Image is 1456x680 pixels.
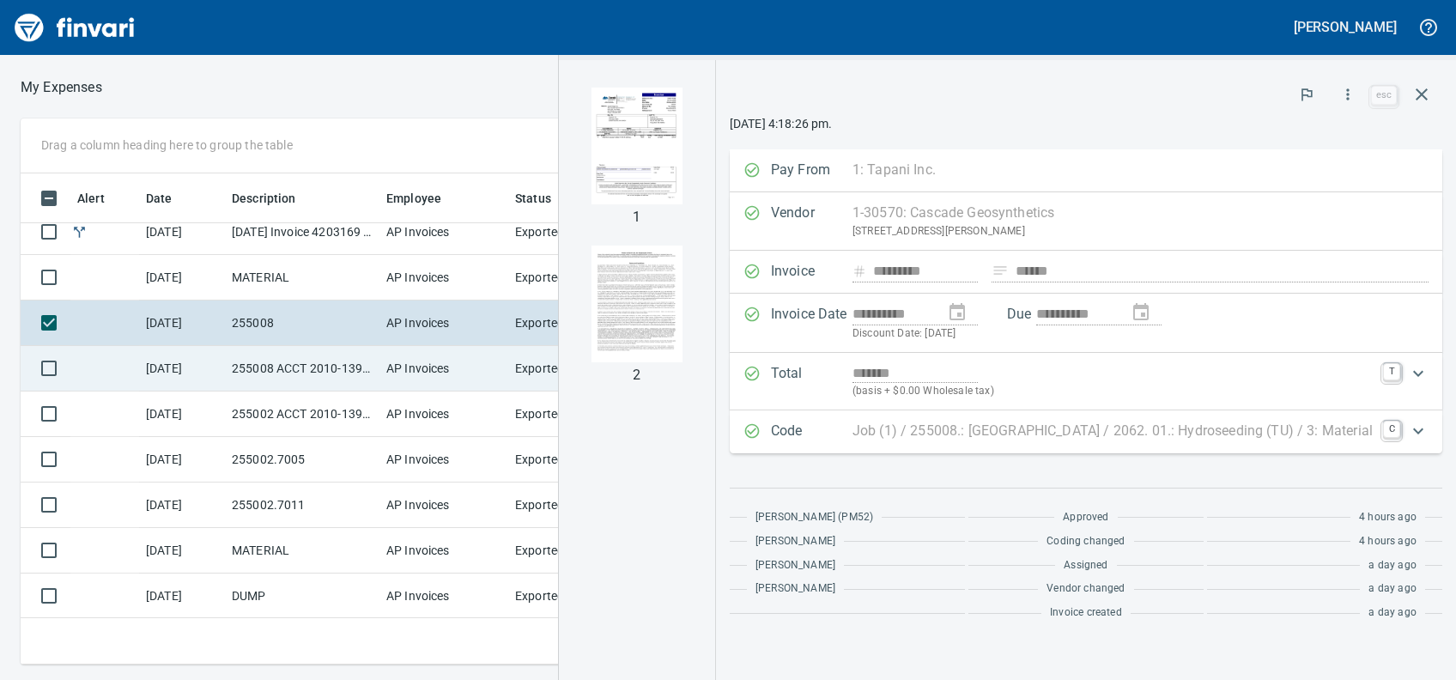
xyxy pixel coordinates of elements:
p: Code [771,421,852,443]
div: Expand [730,410,1442,453]
p: Drag a column heading here to group the table [41,137,293,154]
td: AP Invoices [379,209,508,255]
td: 255002.7011 [225,483,379,528]
td: [DATE] Invoice 4203169 from [GEOGRAPHIC_DATA] Materials (1-29544) [225,209,379,255]
td: AP Invoices [379,574,508,619]
td: AP Invoices [379,392,508,437]
td: [DATE] [139,255,225,301]
span: Description [232,188,296,209]
td: [DATE] [139,574,225,619]
span: Employee [386,188,441,209]
td: AP Invoices [379,255,508,301]
p: Total [771,363,852,400]
td: AP Invoices [379,437,508,483]
span: [PERSON_NAME] (PM52) [755,509,873,526]
span: Assigned [1064,557,1107,574]
p: 2 [633,365,640,386]
td: Exported [508,209,637,255]
button: Flag [1288,76,1326,113]
td: [DATE] [139,392,225,437]
td: Exported [508,483,637,528]
a: C [1383,421,1400,438]
td: 255002.7005 [225,437,379,483]
td: MATERIAL [225,528,379,574]
span: Split transaction [70,226,88,237]
button: [PERSON_NAME] [1289,14,1401,40]
span: a day ago [1368,604,1417,622]
td: AP Invoices [379,528,508,574]
p: [DATE] 4:18:26 pm. [730,115,1442,132]
div: Expand [730,353,1442,410]
p: My Expenses [21,77,102,98]
img: Finvari [10,7,139,48]
span: [PERSON_NAME] [755,533,835,550]
span: Date [146,188,173,209]
span: Employee [386,188,464,209]
span: Close invoice [1367,74,1442,115]
td: AP Invoices [379,346,508,392]
span: 4 hours ago [1359,533,1417,550]
span: Coding changed [1046,533,1125,550]
td: [DATE] [139,346,225,392]
td: Exported [508,574,637,619]
p: 1 [633,207,640,228]
span: [PERSON_NAME] [755,580,835,598]
td: [DATE] [139,437,225,483]
td: Exported [508,392,637,437]
td: AP Invoices [379,483,508,528]
td: [DATE] [139,528,225,574]
td: [DATE] [139,209,225,255]
span: Invoice created [1050,604,1122,622]
p: (basis + $0.00 Wholesale tax) [852,383,1373,400]
td: 255008 ACCT 2010-1396500 [225,346,379,392]
span: Alert [77,188,127,209]
img: Page 1 [579,88,695,204]
td: 255008 [225,301,379,346]
button: More [1329,76,1367,113]
td: MATERIAL [225,255,379,301]
td: Exported [508,528,637,574]
td: Exported [508,301,637,346]
span: Vendor changed [1046,580,1125,598]
td: AP Invoices [379,301,508,346]
a: esc [1371,86,1397,105]
a: T [1383,363,1400,380]
nav: breadcrumb [21,77,102,98]
td: Exported [508,255,637,301]
span: 4 hours ago [1359,509,1417,526]
td: [DATE] [139,483,225,528]
h5: [PERSON_NAME] [1294,18,1397,36]
td: 255002 ACCT 2010-1391591 [225,392,379,437]
span: Description [232,188,318,209]
td: Exported [508,437,637,483]
td: Exported [508,346,637,392]
td: DUMP [225,574,379,619]
img: Page 2 [579,246,695,362]
span: Date [146,188,195,209]
span: Alert [77,188,105,209]
span: a day ago [1368,557,1417,574]
p: Job (1) / 255008.: [GEOGRAPHIC_DATA] / 2062. 01.: Hydroseeding (TU) / 3: Material [852,421,1373,441]
td: [DATE] [139,301,225,346]
span: Status [515,188,551,209]
span: Approved [1063,509,1108,526]
span: [PERSON_NAME] [755,557,835,574]
span: a day ago [1368,580,1417,598]
span: Status [515,188,573,209]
